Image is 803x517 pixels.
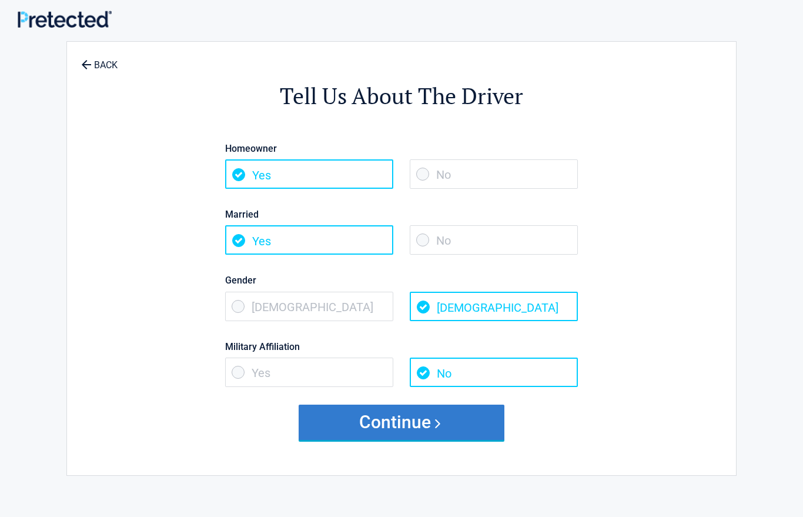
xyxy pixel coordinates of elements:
[410,358,578,387] span: No
[225,225,393,255] span: Yes
[410,159,578,189] span: No
[225,292,393,321] span: [DEMOGRAPHIC_DATA]
[225,141,578,156] label: Homeowner
[225,206,578,222] label: Married
[225,272,578,288] label: Gender
[225,358,393,387] span: Yes
[132,81,671,111] h2: Tell Us About The Driver
[299,405,504,440] button: Continue
[410,292,578,321] span: [DEMOGRAPHIC_DATA]
[225,159,393,189] span: Yes
[79,49,120,70] a: BACK
[225,339,578,355] label: Military Affiliation
[410,225,578,255] span: No
[18,11,112,28] img: Main Logo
